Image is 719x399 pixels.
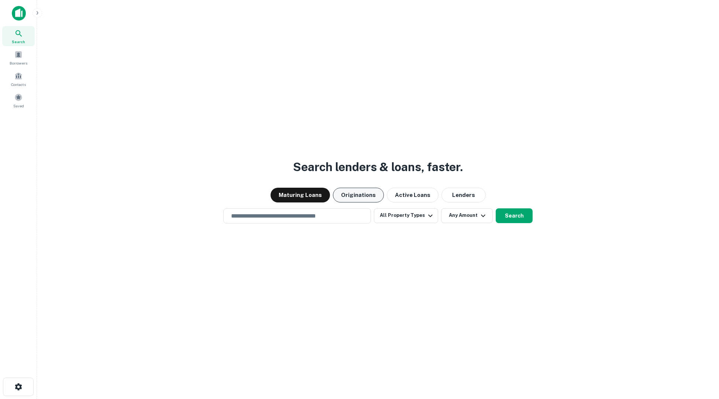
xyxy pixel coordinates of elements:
button: Originations [333,188,384,202]
a: Contacts [2,69,35,89]
h3: Search lenders & loans, faster. [293,158,463,176]
span: Contacts [11,81,26,87]
img: capitalize-icon.png [12,6,26,21]
button: All Property Types [374,208,438,223]
span: Borrowers [10,60,27,66]
iframe: Chat Widget [682,340,719,375]
a: Saved [2,90,35,110]
button: Search [496,208,533,223]
button: Maturing Loans [271,188,330,202]
a: Borrowers [2,48,35,67]
span: Search [12,39,25,45]
button: Lenders [441,188,486,202]
span: Saved [13,103,24,109]
button: Active Loans [387,188,438,202]
button: Any Amount [441,208,493,223]
a: Search [2,26,35,46]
